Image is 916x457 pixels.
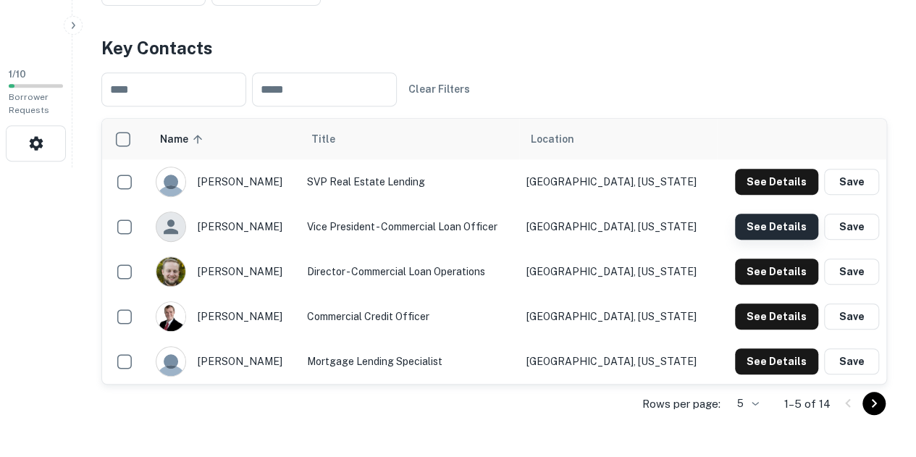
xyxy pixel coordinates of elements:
[824,169,879,195] button: Save
[519,159,717,204] td: [GEOGRAPHIC_DATA], [US_STATE]
[735,169,818,195] button: See Details
[519,249,717,294] td: [GEOGRAPHIC_DATA], [US_STATE]
[156,256,293,287] div: [PERSON_NAME]
[844,341,916,411] iframe: Chat Widget
[519,294,717,339] td: [GEOGRAPHIC_DATA], [US_STATE]
[300,119,519,159] th: Title
[726,393,761,414] div: 5
[156,167,185,196] img: 9c8pery4andzj6ohjkjp54ma2
[156,347,185,376] img: 9c8pery4andzj6ohjkjp54ma2
[735,214,818,240] button: See Details
[735,348,818,374] button: See Details
[519,119,717,159] th: Location
[519,339,717,384] td: [GEOGRAPHIC_DATA], [US_STATE]
[300,159,519,204] td: SVP Real Estate Lending
[101,35,887,61] h4: Key Contacts
[156,257,185,286] img: 1674855485985
[148,119,300,159] th: Name
[784,395,831,413] p: 1–5 of 14
[403,76,476,102] button: Clear Filters
[102,119,886,384] div: scrollable content
[160,130,207,148] span: Name
[311,130,354,148] span: Title
[735,303,818,330] button: See Details
[156,302,185,331] img: 1517350133471
[300,294,519,339] td: Commercial Credit Officer
[824,259,879,285] button: Save
[824,214,879,240] button: Save
[156,301,293,332] div: [PERSON_NAME]
[9,92,49,115] span: Borrower Requests
[156,211,293,242] div: [PERSON_NAME]
[156,346,293,377] div: [PERSON_NAME]
[156,167,293,197] div: [PERSON_NAME]
[735,259,818,285] button: See Details
[824,303,879,330] button: Save
[300,249,519,294] td: Director - Commercial Loan Operations
[300,204,519,249] td: Vice President - Commercial Loan Officer
[531,130,574,148] span: Location
[642,395,720,413] p: Rows per page:
[9,69,26,80] span: 1 / 10
[824,348,879,374] button: Save
[300,339,519,384] td: Mortgage Lending Specialist
[519,204,717,249] td: [GEOGRAPHIC_DATA], [US_STATE]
